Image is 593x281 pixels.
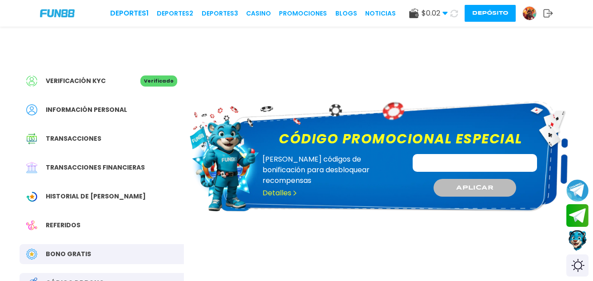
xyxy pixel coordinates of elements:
button: Contact customer service [566,229,589,252]
span: Transacciones financieras [46,163,145,172]
a: Financial TransactionTransacciones financieras [20,158,184,178]
p: Verificado [140,75,177,87]
img: Financial Transaction [26,162,37,173]
img: Company Logo [40,9,75,17]
button: Depósito [465,5,516,22]
a: CASINO [246,9,271,18]
span: APLICAR [456,183,493,193]
img: Free Bonus [26,249,37,260]
a: Verificación KYCVerificado [20,71,184,91]
a: Deportes3 [202,9,238,18]
label: Código promocional especial [274,129,528,149]
a: Avatar [522,6,543,20]
p: [PERSON_NAME] códigos de bonificación para desbloquear recompensas [263,154,401,186]
span: Información personal [46,105,127,115]
div: Switch theme [566,254,589,277]
span: Transacciones [46,134,101,143]
a: Detalles [263,188,298,198]
a: Wagering TransactionHistorial de [PERSON_NAME] [20,186,184,206]
a: Transaction HistoryTransacciones [20,129,184,149]
img: Avatar [523,7,536,20]
span: Referidos [46,221,80,230]
button: Join telegram [566,204,589,227]
img: Personal [26,104,37,115]
a: Deportes2 [157,9,193,18]
a: ReferralReferidos [20,215,184,235]
span: Historial de [PERSON_NAME] [46,192,146,201]
button: APLICAR [434,179,516,197]
span: Verificación KYC [46,76,106,86]
a: Promociones [279,9,327,18]
a: PersonalInformación personal [20,100,184,120]
a: Free BonusBono Gratis [20,244,184,264]
span: Bono Gratis [46,249,91,259]
a: BLOGS [335,9,357,18]
img: Wagering Transaction [26,191,37,202]
img: Referral [26,220,37,231]
button: Join telegram channel [566,179,589,202]
span: $ 0.02 [422,8,448,19]
a: NOTICIAS [365,9,396,18]
img: Transaction History [26,133,37,144]
a: Deportes1 [110,8,149,19]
